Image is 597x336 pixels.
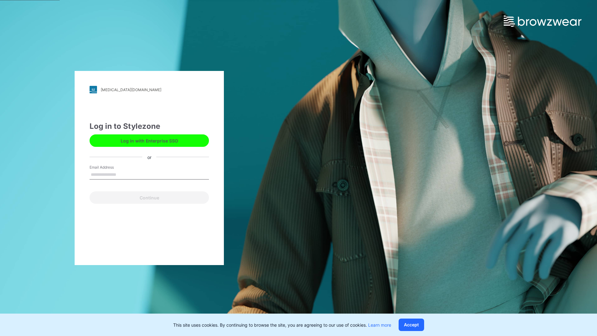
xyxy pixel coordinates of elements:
[90,165,133,170] label: Email Address
[90,86,209,93] a: [MEDICAL_DATA][DOMAIN_NAME]
[173,322,391,328] p: This site uses cookies. By continuing to browse the site, you are agreeing to our use of cookies.
[101,87,161,92] div: [MEDICAL_DATA][DOMAIN_NAME]
[90,121,209,132] div: Log in to Stylezone
[504,16,581,27] img: browzwear-logo.e42bd6dac1945053ebaf764b6aa21510.svg
[142,154,156,160] div: or
[90,86,97,93] img: stylezone-logo.562084cfcfab977791bfbf7441f1a819.svg
[399,319,424,331] button: Accept
[90,134,209,147] button: Log in with Enterprise SSO
[368,322,391,328] a: Learn more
